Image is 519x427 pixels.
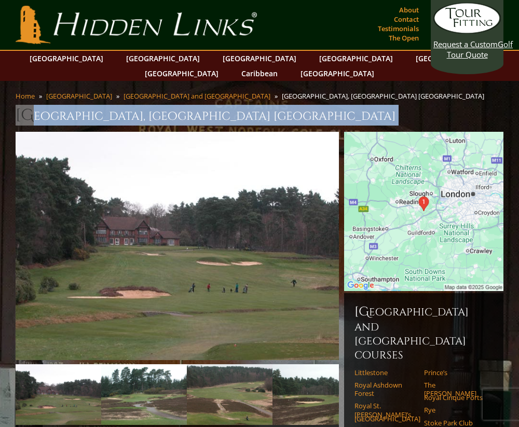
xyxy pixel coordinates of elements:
[46,91,112,101] a: [GEOGRAPHIC_DATA]
[314,51,398,66] a: [GEOGRAPHIC_DATA]
[411,51,495,66] a: [GEOGRAPHIC_DATA]
[424,393,486,402] a: Royal Cinque Ports
[295,66,379,81] a: [GEOGRAPHIC_DATA]
[282,91,488,101] li: [GEOGRAPHIC_DATA], [GEOGRAPHIC_DATA] [GEOGRAPHIC_DATA]
[344,132,503,291] img: Google Map of Swinley Forest Golf Club, Bodens Ride, Ascot, England, United Kingdom
[354,415,417,423] a: [GEOGRAPHIC_DATA]
[354,402,417,419] a: Royal St. [PERSON_NAME]’s
[121,51,205,66] a: [GEOGRAPHIC_DATA]
[391,12,421,26] a: Contact
[124,91,270,101] a: [GEOGRAPHIC_DATA] and [GEOGRAPHIC_DATA]
[16,91,35,101] a: Home
[236,66,283,81] a: Caribbean
[424,368,486,377] a: Prince’s
[424,406,486,414] a: Rye
[424,381,486,398] a: The [PERSON_NAME]
[354,368,417,377] a: Littlestone
[16,105,503,126] h1: [GEOGRAPHIC_DATA], [GEOGRAPHIC_DATA] [GEOGRAPHIC_DATA]
[354,304,493,362] h6: [GEOGRAPHIC_DATA] and [GEOGRAPHIC_DATA] Courses
[354,381,417,398] a: Royal Ashdown Forest
[217,51,302,66] a: [GEOGRAPHIC_DATA]
[397,3,421,17] a: About
[433,39,498,49] span: Request a Custom
[375,21,421,36] a: Testimonials
[140,66,224,81] a: [GEOGRAPHIC_DATA]
[424,419,486,427] a: Stoke Park Club
[433,3,501,60] a: Request a CustomGolf Tour Quote
[386,31,421,45] a: The Open
[24,51,108,66] a: [GEOGRAPHIC_DATA]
